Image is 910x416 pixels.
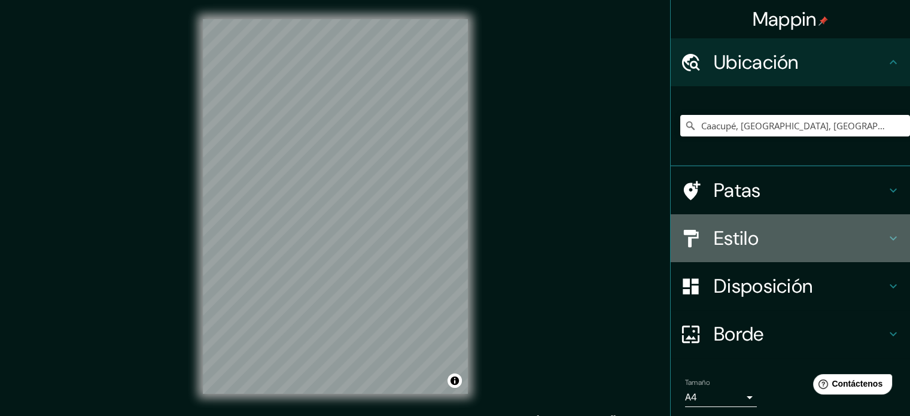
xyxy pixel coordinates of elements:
[714,274,812,299] font: Disposición
[448,374,462,388] button: Activar o desactivar atribución
[714,321,764,347] font: Borde
[685,391,697,403] font: A4
[203,19,468,394] canvas: Mapa
[671,310,910,358] div: Borde
[714,50,799,75] font: Ubicación
[685,388,757,407] div: A4
[671,166,910,214] div: Patas
[818,16,828,26] img: pin-icon.png
[714,226,759,251] font: Estilo
[753,7,817,32] font: Mappin
[714,178,761,203] font: Patas
[671,262,910,310] div: Disposición
[671,38,910,86] div: Ubicación
[685,378,710,387] font: Tamaño
[804,369,897,403] iframe: Lanzador de widgets de ayuda
[671,214,910,262] div: Estilo
[680,115,910,136] input: Elige tu ciudad o zona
